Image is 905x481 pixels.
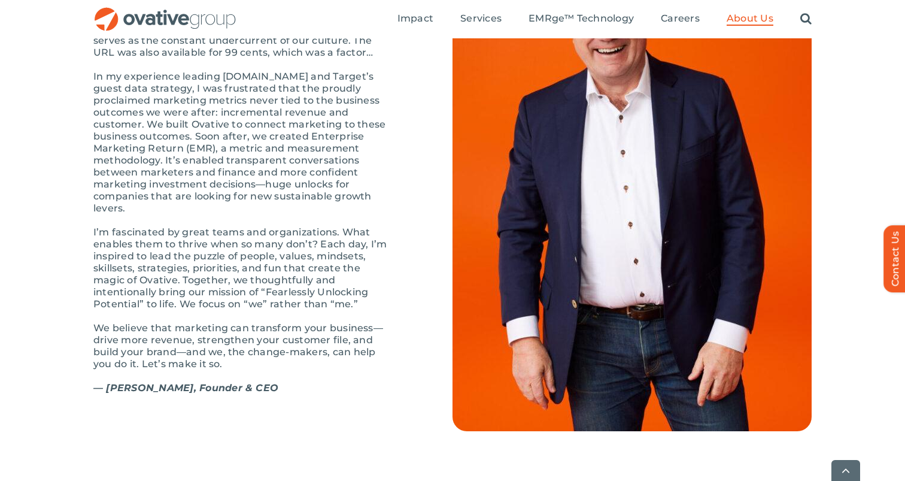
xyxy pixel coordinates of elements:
[397,13,433,26] a: Impact
[460,13,502,25] span: Services
[529,13,634,25] span: EMRge™ Technology
[93,6,237,17] a: OG_Full_horizontal_RGB
[460,13,502,26] a: Services
[661,13,700,25] span: Careers
[93,382,278,394] strong: — [PERSON_NAME], Founder & CEO
[727,13,773,26] a: About Us
[727,13,773,25] span: About Us
[800,13,812,26] a: Search
[661,13,700,26] a: Careers
[529,13,634,26] a: EMRge™ Technology
[93,322,393,370] p: We believe that marketing can transform your business—drive more revenue, strengthen your custome...
[397,13,433,25] span: Impact
[93,226,393,310] p: I’m fascinated by great teams and organizations. What enables them to thrive when so many don’t? ...
[93,71,393,214] p: In my experience leading [DOMAIN_NAME] and Target’s guest data strategy, I was frustrated that th...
